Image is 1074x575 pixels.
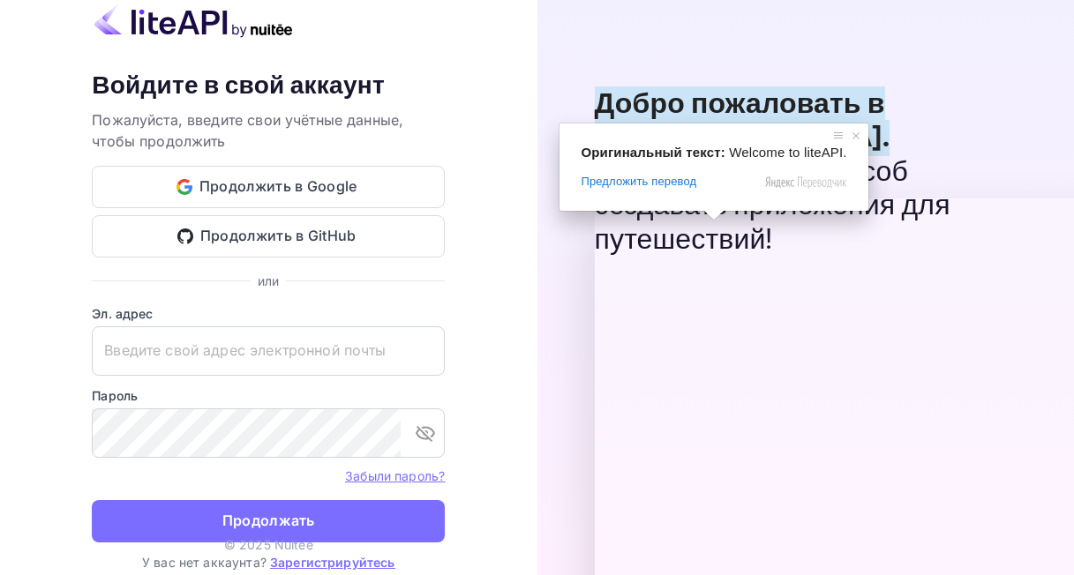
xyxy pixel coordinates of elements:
span: Предложить перевод [581,174,696,190]
ya-tr-span: или [258,273,279,288]
ya-tr-span: Эл. адрес [92,306,153,321]
ya-tr-span: Забыли пароль? [345,468,445,483]
ya-tr-span: У вас нет аккаунта? [142,555,267,570]
ya-tr-span: Продолжать [222,509,315,533]
a: Зарегистрируйтесь [270,555,395,570]
button: переключить видимость пароля [408,415,443,451]
button: Продолжить в GitHub [92,215,445,258]
ya-tr-span: © 2025 Nuitee [224,537,313,552]
ya-tr-span: Войдите в свой аккаунт [92,70,385,102]
span: Welcome to liteAPI. [729,145,846,160]
a: Забыли пароль? [345,467,445,484]
img: liteapi [92,4,295,38]
ya-tr-span: Пожалуйста, введите свои учётные данные, чтобы продолжить [92,111,403,150]
ya-tr-span: Продолжить в GitHub [200,224,357,248]
button: Продолжать [92,500,445,542]
input: Введите свой адрес электронной почты [92,326,445,376]
button: Продолжить в Google [92,166,445,208]
ya-tr-span: Пароль [92,388,138,403]
ya-tr-span: Добро пожаловать в [GEOGRAPHIC_DATA]. [595,86,890,156]
span: Оригинальный текст: [581,145,725,160]
ya-tr-span: Продолжить в Google [199,175,357,198]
